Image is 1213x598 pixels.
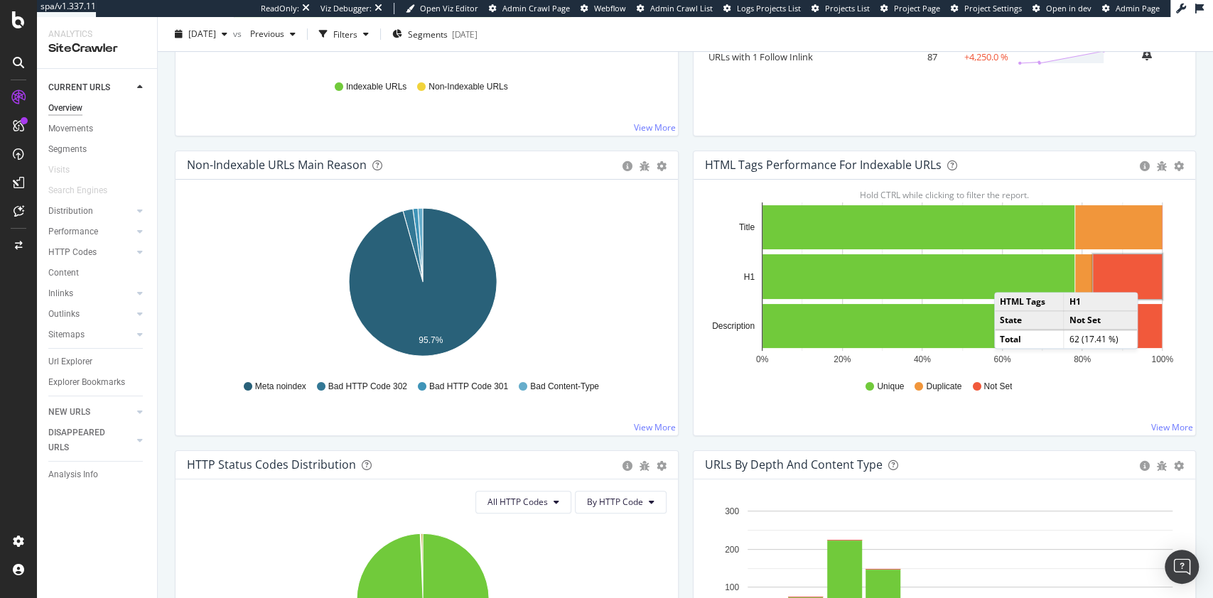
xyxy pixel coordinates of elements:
button: All HTTP Codes [475,491,571,513]
div: bell-plus [1142,49,1152,60]
td: 87 [884,45,941,69]
button: Filters [313,23,374,45]
div: HTTP Status Codes Distribution [187,457,356,472]
text: 100% [1151,354,1173,364]
text: 80% [1073,354,1090,364]
a: Project Settings [951,3,1022,14]
div: Search Engines [48,183,107,198]
div: Analysis Info [48,467,98,482]
div: circle-info [1140,461,1150,471]
span: Bad HTTP Code 302 [328,381,407,393]
span: Duplicate [926,381,961,393]
a: Distribution [48,204,133,219]
a: HTTP Codes [48,245,133,260]
div: Non-Indexable URLs Main Reason [187,158,367,172]
a: CURRENT URLS [48,80,133,95]
div: circle-info [622,161,632,171]
a: Overview [48,101,147,116]
div: Analytics [48,28,146,40]
a: Segments [48,142,147,157]
text: 100 [724,582,738,592]
span: 2025 Sep. 3rd [188,28,216,40]
svg: A chart. [187,202,659,367]
a: Content [48,266,147,281]
a: Outlinks [48,307,133,322]
div: HTML Tags Performance for Indexable URLs [705,158,942,172]
span: Non-Indexable URLs [428,81,507,93]
div: DISAPPEARED URLS [48,425,120,455]
span: Webflow [594,3,626,13]
td: HTML Tags [995,293,1064,311]
span: Indexable URLs [346,81,406,93]
a: Open Viz Editor [406,3,478,14]
a: Search Engines [48,183,122,198]
div: bug [640,161,649,171]
a: View More [634,421,676,433]
button: Segments[DATE] [387,23,483,45]
span: Bad HTTP Code 301 [429,381,508,393]
button: Previous [244,23,301,45]
span: Not Set [983,381,1012,393]
div: bug [1157,161,1167,171]
span: By HTTP Code [587,496,643,508]
span: Bad Content-Type [530,381,599,393]
td: 62 (17.41 %) [1064,330,1137,348]
div: gear [657,461,667,471]
text: 0% [755,354,768,364]
text: Description [711,321,754,331]
a: DISAPPEARED URLS [48,425,133,455]
a: Url Explorer [48,354,147,369]
div: Distribution [48,204,93,219]
td: Total [995,330,1064,348]
span: Projects List [825,3,870,13]
button: By HTTP Code [575,491,667,513]
div: circle-info [1140,161,1150,171]
span: Logs Projects List [737,3,801,13]
a: Open in dev [1033,3,1091,14]
span: Admin Crawl Page [502,3,570,13]
span: Admin Page [1116,3,1160,13]
span: vs [233,28,244,40]
div: SiteCrawler [48,40,146,57]
div: Visits [48,163,70,178]
span: Previous [244,28,284,40]
button: [DATE] [169,23,233,45]
div: circle-info [622,461,632,471]
div: Movements [48,121,93,136]
div: CURRENT URLS [48,80,110,95]
text: 300 [724,506,738,516]
span: Unique [877,381,904,393]
text: 20% [834,354,851,364]
a: View More [1151,421,1193,433]
span: Open in dev [1046,3,1091,13]
a: Visits [48,163,84,178]
a: Admin Crawl List [637,3,713,14]
div: Inlinks [48,286,73,301]
span: Admin Crawl List [650,3,713,13]
a: Projects List [812,3,870,14]
a: Explorer Bookmarks [48,375,147,390]
div: Overview [48,101,82,116]
div: URLs by Depth and Content Type [705,457,883,472]
text: 40% [913,354,930,364]
div: Filters [333,28,357,40]
div: [DATE] [452,28,478,40]
a: NEW URLS [48,405,133,420]
a: View More [634,121,676,134]
a: Logs Projects List [723,3,801,14]
text: 200 [724,544,738,554]
div: gear [657,161,667,171]
text: Title [738,222,755,232]
td: Not Set [1064,311,1137,330]
a: Sitemaps [48,327,133,342]
td: +4,250.0 % [941,45,1012,69]
span: Open Viz Editor [420,3,478,13]
a: Analysis Info [48,467,147,482]
svg: A chart. [705,202,1177,367]
a: URLs with 1 Follow Inlink [708,50,813,63]
div: ReadOnly: [261,3,299,14]
a: Performance [48,224,133,239]
a: Project Page [880,3,940,14]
